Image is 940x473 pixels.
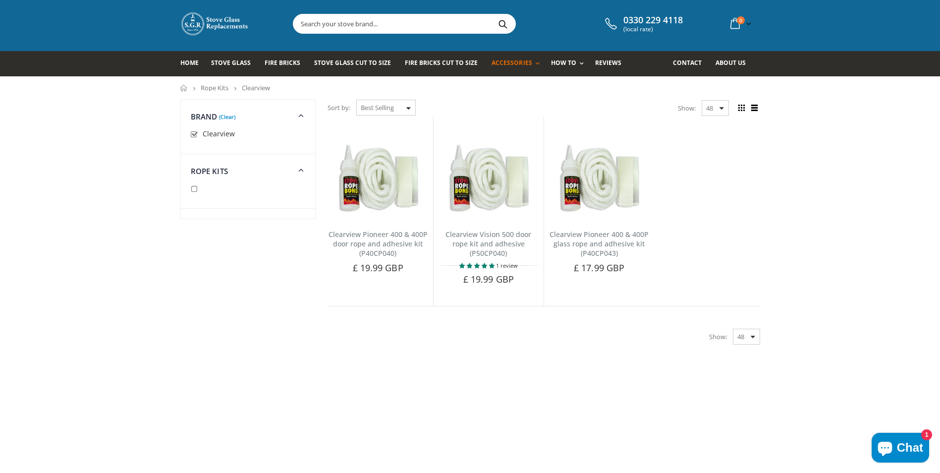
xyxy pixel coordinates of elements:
a: Fire Bricks Cut To Size [405,51,485,76]
a: Contact [673,51,709,76]
span: Reviews [595,59,621,67]
a: Home [180,85,188,91]
span: Clearview [242,83,270,92]
a: Stove Glass Cut To Size [314,51,398,76]
span: £ 19.99 GBP [463,273,514,285]
span: About us [716,59,746,67]
span: £ 19.99 GBP [353,262,403,274]
a: 0330 229 4118 (local rate) [603,15,683,33]
a: Accessories [492,51,544,76]
a: Fire Bricks [265,51,308,76]
span: Home [180,59,199,67]
span: Rope Kits [191,166,228,176]
span: £ 17.99 GBP [574,262,624,274]
a: Clearview Pioneer 400 & 400P door rope and adhesive kit (P40CP040) [329,230,428,258]
a: Clearview Vision 500 door rope kit and adhesive (P50CP040) [445,230,531,258]
span: Stove Glass Cut To Size [314,59,391,67]
a: How To [551,51,589,76]
img: Clearview Pioneer 400 & 400P glass rope and adhesive kit (P40CP043) [549,141,649,218]
span: Fire Bricks [265,59,300,67]
a: About us [716,51,753,76]
span: 0 [737,16,745,24]
span: Show: [678,100,696,116]
span: Stove Glass [211,59,251,67]
span: Sort by: [328,99,350,117]
span: Fire Bricks Cut To Size [405,59,478,67]
a: (Clear) [219,116,235,118]
img: Stove Glass Replacement [180,11,250,36]
a: Rope Kits [201,83,228,92]
img: Clearview Vision 500 door rope kit and adhesive (P50CP040) [439,141,539,218]
a: Clearview Pioneer 400 & 400P glass rope and adhesive kit (P40CP043) [550,230,649,258]
a: Reviews [595,51,629,76]
span: Contact [673,59,702,67]
img: Clearview Pioneer 400 door rope kit (P40CP040) [328,141,428,218]
span: Clearview [203,129,235,138]
a: 0 [726,14,753,33]
span: 1 review [496,262,518,269]
span: Accessories [492,59,532,67]
span: List view [749,103,760,114]
inbox-online-store-chat: Shopify online store chat [869,433,932,465]
span: Grid view [736,103,747,114]
button: Search [492,14,514,33]
span: 0330 229 4118 [623,15,683,26]
input: Search your stove brand... [293,14,626,33]
a: Stove Glass [211,51,258,76]
span: Brand [191,112,218,121]
span: How To [551,59,576,67]
a: Home [180,51,206,76]
span: 5.00 stars [459,262,496,269]
span: Show: [709,329,727,345]
span: (local rate) [623,26,683,33]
